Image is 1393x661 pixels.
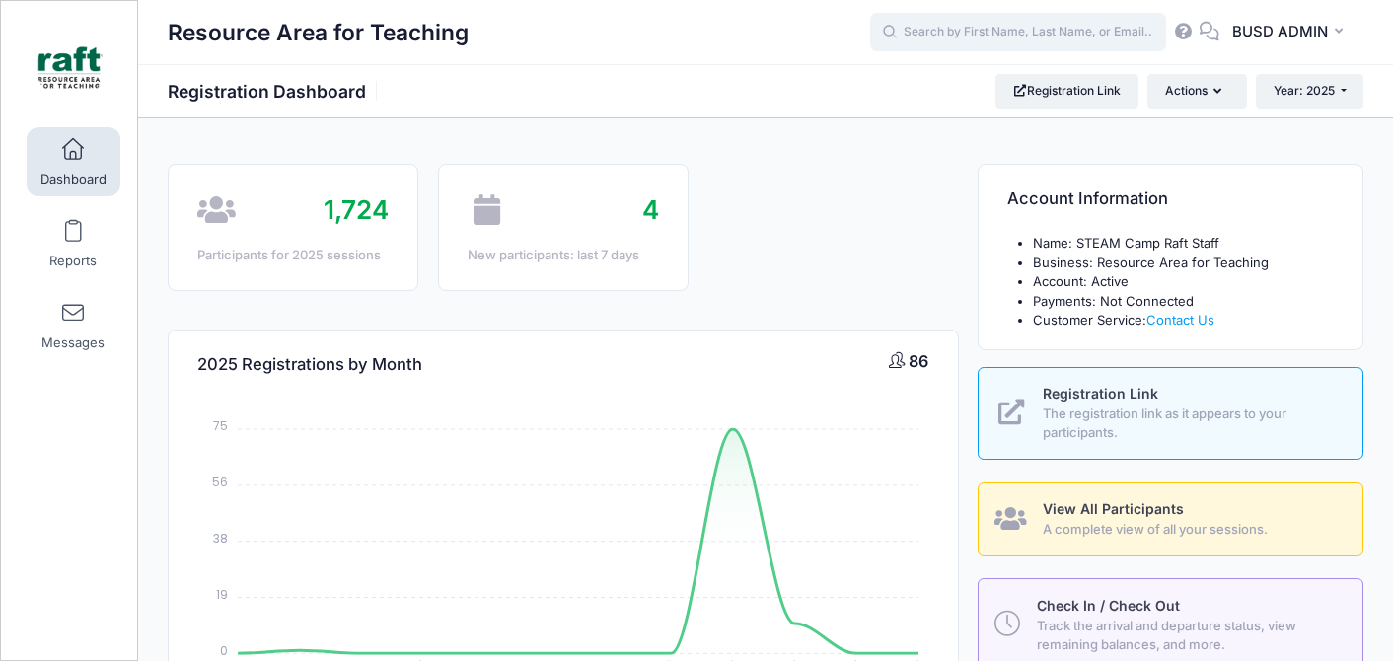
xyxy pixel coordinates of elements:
[41,334,105,351] span: Messages
[216,586,228,603] tspan: 19
[324,194,389,225] span: 1,724
[1043,404,1340,443] span: The registration link as it appears to your participants.
[213,530,228,547] tspan: 38
[1037,617,1341,655] span: Track the arrival and departure status, view remaining balances, and more.
[1033,272,1334,292] li: Account: Active
[168,10,469,55] h1: Resource Area for Teaching
[27,291,120,360] a: Messages
[220,642,228,659] tspan: 0
[1007,172,1168,228] h4: Account Information
[1147,74,1246,108] button: Actions
[642,194,659,225] span: 4
[995,74,1138,108] a: Registration Link
[40,171,107,187] span: Dashboard
[212,474,228,490] tspan: 56
[1,21,139,114] a: Resource Area for Teaching
[1033,311,1334,330] li: Customer Service:
[27,209,120,278] a: Reports
[27,127,120,196] a: Dashboard
[1037,597,1180,614] span: Check In / Check Out
[1033,234,1334,254] li: Name: STEAM Camp Raft Staff
[870,13,1166,52] input: Search by First Name, Last Name, or Email...
[1043,520,1340,540] span: A complete view of all your sessions.
[197,246,389,265] div: Participants for 2025 sessions
[468,246,659,265] div: New participants: last 7 days
[213,417,228,434] tspan: 75
[1256,74,1363,108] button: Year: 2025
[1219,10,1363,55] button: BUSD ADMIN
[978,367,1363,460] a: Registration Link The registration link as it appears to your participants.
[1146,312,1214,328] a: Contact Us
[168,81,383,102] h1: Registration Dashboard
[909,351,928,371] span: 86
[49,253,97,269] span: Reports
[978,482,1363,556] a: View All Participants A complete view of all your sessions.
[1033,254,1334,273] li: Business: Resource Area for Teaching
[1274,83,1335,98] span: Year: 2025
[1043,500,1184,517] span: View All Participants
[1033,292,1334,312] li: Payments: Not Connected
[1232,21,1328,42] span: BUSD ADMIN
[1043,385,1158,402] span: Registration Link
[197,337,422,394] h4: 2025 Registrations by Month
[34,31,108,105] img: Resource Area for Teaching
